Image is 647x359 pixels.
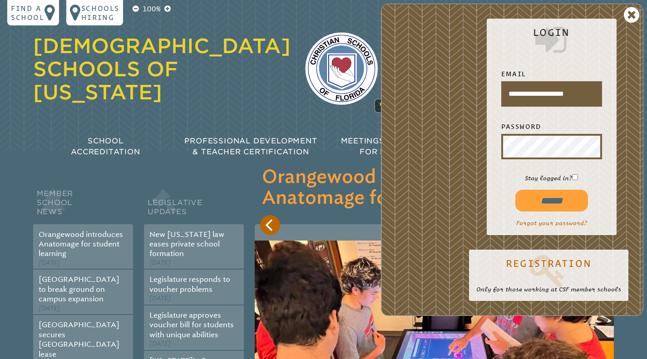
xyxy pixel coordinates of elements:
h2: Member School News [33,187,133,224]
a: Registration [476,252,621,289]
a: [GEOGRAPHIC_DATA] secures [GEOGRAPHIC_DATA] lease [39,320,119,358]
label: Password [501,121,603,132]
a: [DEMOGRAPHIC_DATA] Schools of [US_STATE] [33,34,291,104]
button: Previous [260,215,280,235]
p: Stay logged in? [494,174,610,182]
h2: Legislative Updates [144,187,244,224]
span: [DATE] [39,259,60,267]
span: [DATE] [149,295,171,302]
span: [DATE] [39,305,60,312]
a: [GEOGRAPHIC_DATA] to break ground on campus expansion [39,275,119,303]
span: [DATE] [149,259,171,267]
a: New [US_STATE] law eases private school formation [149,230,224,258]
img: csf-logo-web-colors.png [305,32,378,105]
h2: Login [494,27,610,58]
span: [DATE] [149,340,171,348]
h3: Orangewood introduces Anatomage for student learning [262,167,607,209]
span: Meetings & Workshops for Educators [341,137,452,156]
p: Schools Hiring [81,4,119,22]
p: Find a school [11,4,44,22]
a: Legislature responds to voucher problems [149,275,230,293]
p: Only for those working at CSF member schools [476,285,621,294]
label: Email [501,69,603,79]
a: Orangewood introduces Anatomage for student learning [39,230,123,258]
span: School Accreditation [71,137,140,156]
a: Forgot your password? [516,220,587,226]
p: 100% [141,4,163,15]
a: Legislature approves voucher bill for students with unique abilities [149,311,234,339]
span: Professional Development & Teacher Certification [184,137,317,156]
